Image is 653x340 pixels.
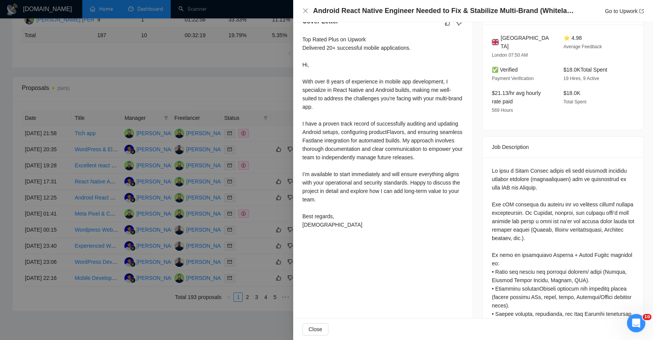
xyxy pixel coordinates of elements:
span: Close [309,325,322,333]
span: $21.13/hr avg hourly rate paid [492,90,541,105]
span: Payment Verification [492,76,534,81]
iframe: Intercom live chat [627,314,645,332]
button: like [443,18,452,28]
button: Close [302,8,309,14]
span: 19 Hires, 9 Active [563,76,599,81]
span: London 07:50 AM [492,52,528,58]
div: Job Description [492,137,634,157]
a: Go to Upworkexport [605,8,644,14]
span: $18.0K [563,90,580,96]
span: Total Spent [563,99,586,105]
span: ✅ Verified [492,67,518,73]
span: 569 Hours [492,108,513,113]
button: Close [302,323,328,335]
span: 10 [643,314,651,320]
span: [GEOGRAPHIC_DATA] [501,34,551,51]
span: dislike [456,20,462,26]
img: 🇬🇧 [492,38,499,46]
span: Average Feedback [563,44,602,49]
span: close [302,8,309,14]
span: like [445,20,450,26]
span: ⭐ 4.98 [563,35,582,41]
div: Top Rated Plus on Upwork Delivered 20+ successful mobile applications. Hi, With over 8 years of e... [302,35,464,229]
span: export [639,9,644,13]
button: dislike [454,18,464,28]
h4: Android React Native Engineer Needed to Fix & Stabilize Multi-Brand (Whitelabel) Build [313,6,577,16]
span: $18.0K Total Spent [563,67,607,73]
